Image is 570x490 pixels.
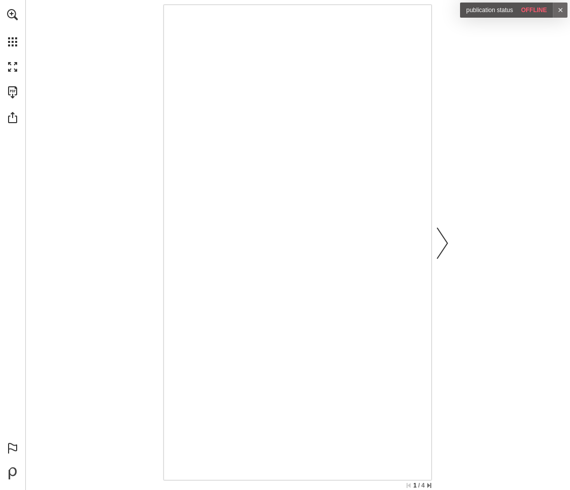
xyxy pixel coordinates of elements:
div: offline [460,3,553,18]
a: Next page [431,7,453,478]
span: Publication Status [466,7,513,14]
span: 4 [421,481,425,489]
span: 1 [413,481,417,489]
a: ✕ [553,3,567,18]
a: Skip to the last page [427,483,431,488]
a: Skip to the first page [407,483,411,488]
span: / [417,481,421,489]
section: Publication Content - int 3 group 1 - API Hotspots test [164,5,431,480]
span: Current page position is 1 of 4 [413,481,425,488]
